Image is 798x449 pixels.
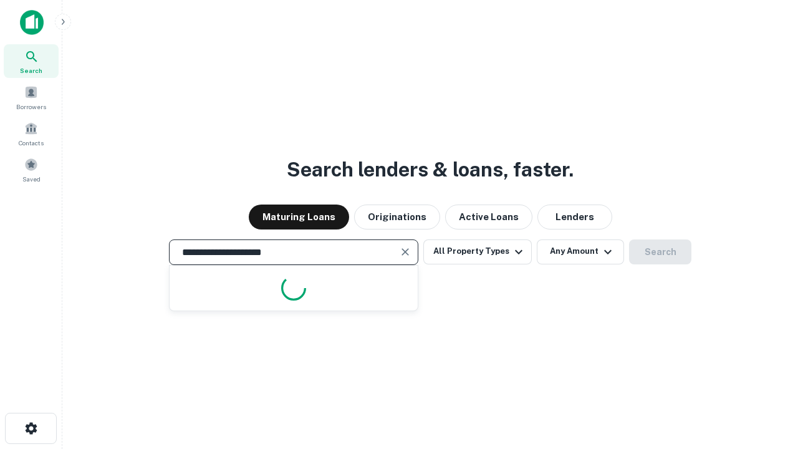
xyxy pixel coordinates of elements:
[20,65,42,75] span: Search
[4,117,59,150] a: Contacts
[4,44,59,78] a: Search
[19,138,44,148] span: Contacts
[249,205,349,229] button: Maturing Loans
[354,205,440,229] button: Originations
[4,80,59,114] a: Borrowers
[16,102,46,112] span: Borrowers
[20,10,44,35] img: capitalize-icon.png
[4,153,59,186] a: Saved
[736,349,798,409] iframe: Chat Widget
[423,239,532,264] button: All Property Types
[397,243,414,261] button: Clear
[287,155,574,185] h3: Search lenders & loans, faster.
[22,174,41,184] span: Saved
[537,205,612,229] button: Lenders
[445,205,532,229] button: Active Loans
[537,239,624,264] button: Any Amount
